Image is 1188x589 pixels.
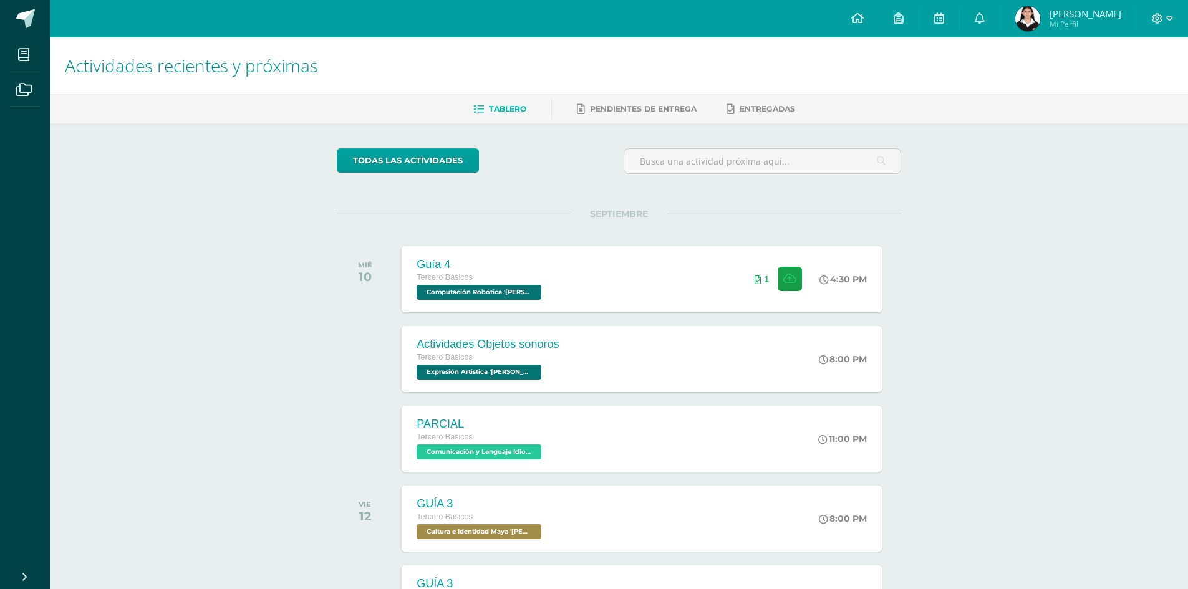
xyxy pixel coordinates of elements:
span: SEPTIEMBRE [570,208,668,219]
div: MIÉ [358,261,372,269]
span: Tercero Básicos [417,273,473,282]
div: 8:00 PM [819,353,867,365]
span: Tablero [489,104,526,113]
div: PARCIAL [417,418,544,431]
div: 8:00 PM [819,513,867,524]
div: 10 [358,269,372,284]
span: Entregadas [740,104,795,113]
div: VIE [359,500,371,509]
img: 5e4f7149edc7d71d01c7713297895d50.png [1015,6,1040,31]
span: Tercero Básicos [417,512,473,521]
a: Entregadas [727,99,795,119]
span: 1 [764,274,769,284]
input: Busca una actividad próxima aquí... [624,149,901,173]
div: Actividades Objetos sonoros [417,338,559,351]
span: Tercero Básicos [417,433,473,441]
div: Archivos entregados [755,274,769,284]
a: Tablero [473,99,526,119]
span: [PERSON_NAME] [1050,7,1121,20]
span: Comunicación y Lenguaje Idioma Extranjero 'Arquimedes' [417,444,541,459]
span: Tercero Básicos [417,353,473,362]
div: 4:30 PM [819,274,867,285]
a: todas las Actividades [337,148,479,173]
span: Expresión Artistica 'Arquimedes' [417,365,541,380]
span: Computación Robótica 'Arquimedes' [417,285,541,300]
span: Actividades recientes y próximas [65,54,318,77]
a: Pendientes de entrega [577,99,697,119]
div: 12 [359,509,371,524]
span: Pendientes de entrega [590,104,697,113]
span: Cultura e Identidad Maya 'Arquimedes' [417,524,541,539]
div: GUÍA 3 [417,497,544,510]
span: Mi Perfil [1050,19,1121,29]
div: Guía 4 [417,258,544,271]
div: 11:00 PM [818,433,867,444]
